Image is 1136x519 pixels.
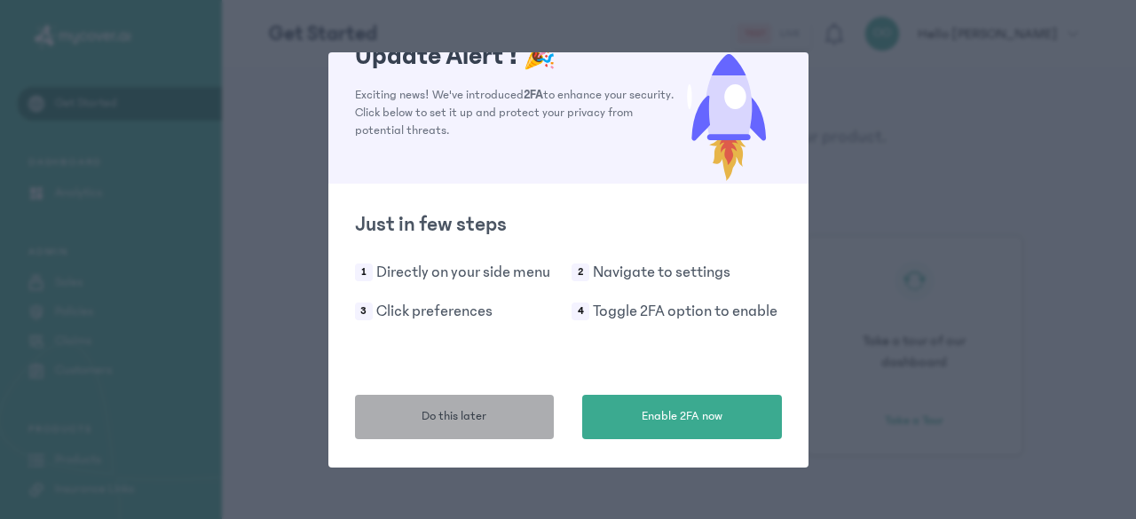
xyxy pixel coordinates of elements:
button: Do this later [355,395,555,439]
span: 2 [572,263,589,281]
h2: Just in few steps [355,210,782,239]
span: Do this later [422,407,486,426]
span: 2FA [524,88,543,102]
h1: Update Alert ! [355,40,675,72]
span: 4 [572,303,589,320]
p: Directly on your side menu [376,260,550,285]
p: Navigate to settings [593,260,730,285]
span: 🎉 [523,41,556,71]
p: Click preferences [376,299,493,324]
span: 1 [355,263,373,281]
p: Exciting news! We've introduced to enhance your security. Click below to set it up and protect yo... [355,86,675,139]
p: Toggle 2FA option to enable [593,299,777,324]
span: 3 [355,303,373,320]
button: Enable 2FA now [582,395,782,439]
span: Enable 2FA now [642,407,722,426]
